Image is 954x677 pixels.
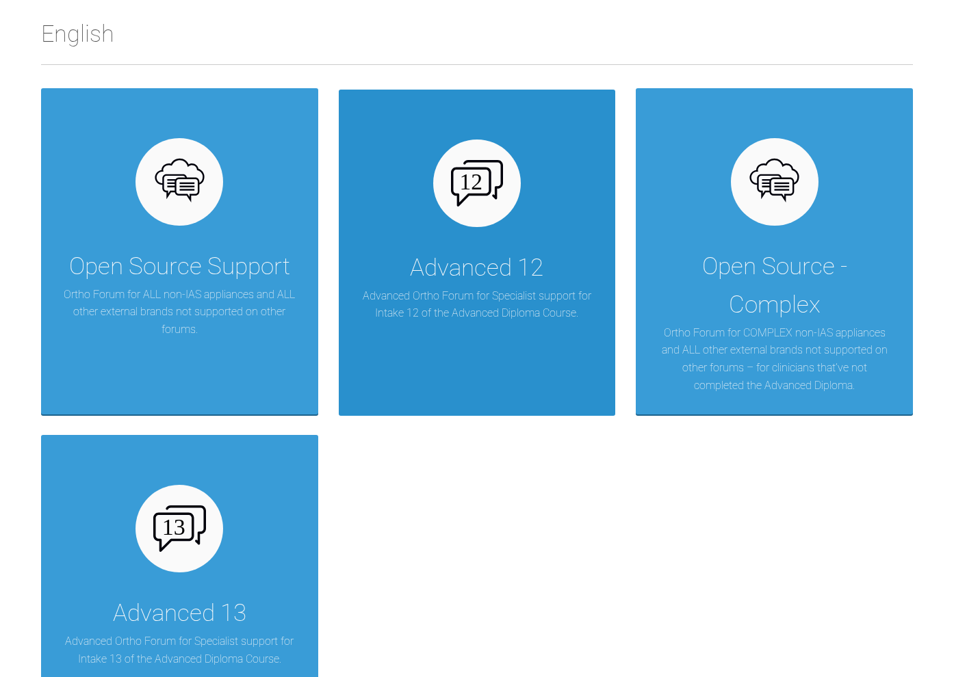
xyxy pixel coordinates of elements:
[41,15,913,64] h2: English
[748,155,801,208] img: opensource.6e495855.svg
[359,287,595,322] p: Advanced Ortho Forum for Specialist support for Intake 12 of the Advanced Diploma Course.
[339,88,616,414] a: Advanced 12Advanced Ortho Forum for Specialist support for Intake 12 of the Advanced Diploma Course.
[62,286,298,338] p: Ortho Forum for ALL non-IAS appliances and ALL other external brands not supported on other forums.
[153,155,206,208] img: opensource.6e495855.svg
[410,249,543,287] div: Advanced 12
[153,505,206,552] img: advanced-13.47c9b60d.svg
[656,248,892,324] div: Open Source - Complex
[636,88,913,414] a: Open Source - ComplexOrtho Forum for COMPLEX non-IAS appliances and ALL other external brands not...
[113,594,246,633] div: Advanced 13
[41,88,318,414] a: Open Source SupportOrtho Forum for ALL non-IAS appliances and ALL other external brands not suppo...
[62,633,298,667] p: Advanced Ortho Forum for Specialist support for Intake 13 of the Advanced Diploma Course.
[656,324,892,394] p: Ortho Forum for COMPLEX non-IAS appliances and ALL other external brands not supported on other f...
[69,248,290,286] div: Open Source Support
[451,160,504,207] img: advanced-12.503f70cd.svg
